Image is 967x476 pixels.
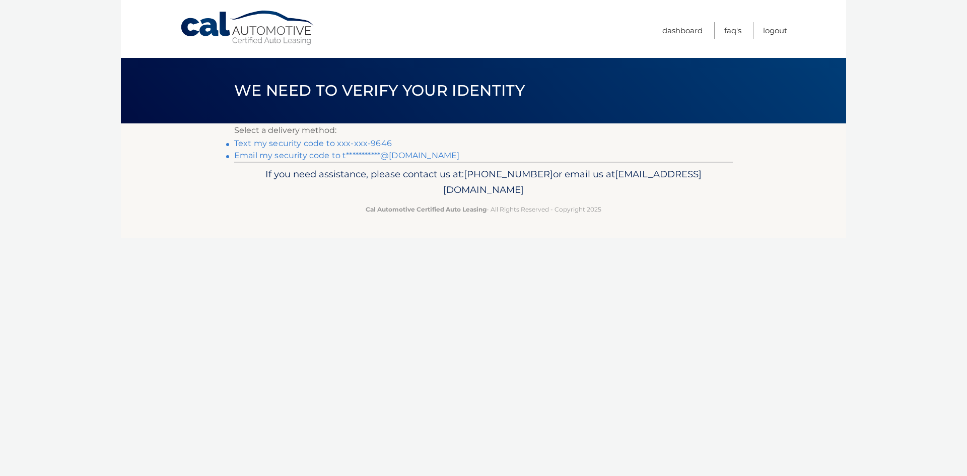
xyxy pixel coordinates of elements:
[763,22,787,39] a: Logout
[234,139,392,148] a: Text my security code to xxx-xxx-9646
[234,81,525,100] span: We need to verify your identity
[464,168,553,180] span: [PHONE_NUMBER]
[241,204,726,215] p: - All Rights Reserved - Copyright 2025
[241,166,726,198] p: If you need assistance, please contact us at: or email us at
[234,123,733,138] p: Select a delivery method:
[662,22,703,39] a: Dashboard
[180,10,316,46] a: Cal Automotive
[724,22,741,39] a: FAQ's
[366,206,487,213] strong: Cal Automotive Certified Auto Leasing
